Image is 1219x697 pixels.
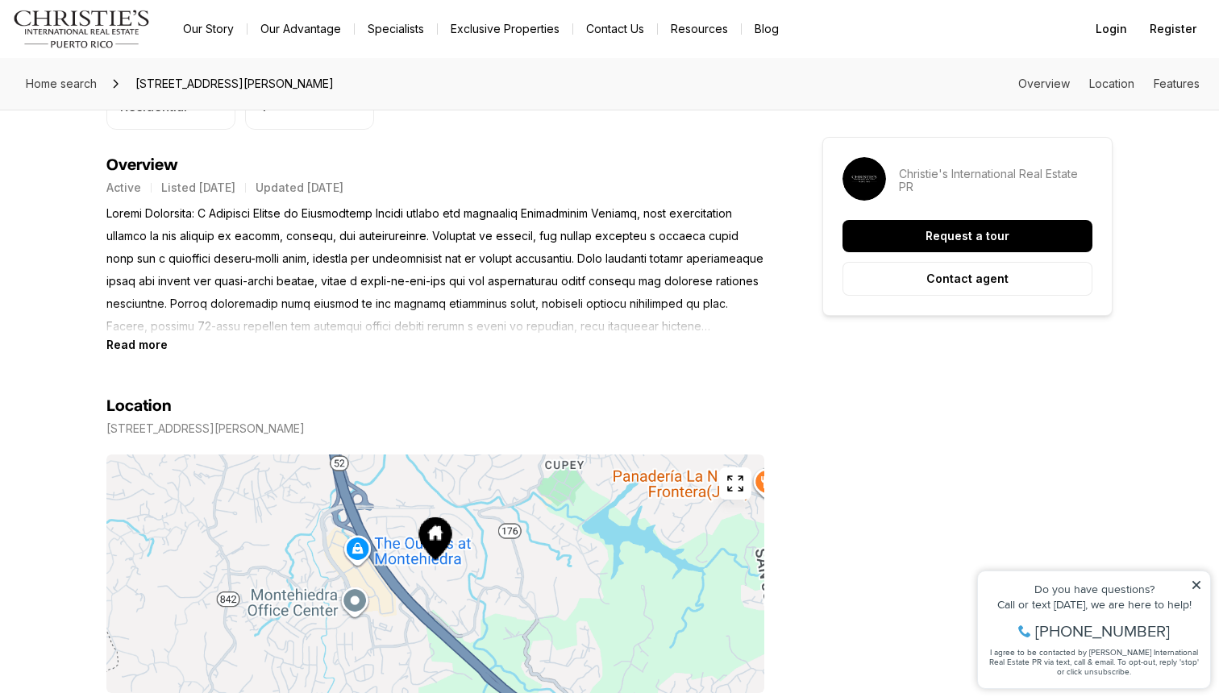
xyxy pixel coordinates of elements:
button: Register [1140,13,1206,45]
button: Login [1086,13,1137,45]
p: Active [106,181,141,194]
a: Skip to: Location [1089,77,1134,90]
p: Loremi Dolorsita: C Adipisci Elitse do Eiusmodtemp Incidi utlabo etd magnaaliq Enimadminim Veniam... [106,202,764,338]
a: Blog [742,18,792,40]
div: Call or text [DATE], we are here to help! [17,52,233,63]
p: 4 [259,100,304,113]
p: Christie's International Real Estate PR [899,168,1092,193]
button: Contact agent [842,262,1092,296]
button: Read more [106,338,168,351]
span: Home search [26,77,97,90]
img: Map of 175 CALLE RUISEÑOR ST, SAN JUAN PR, 00926 [106,454,764,693]
span: Login [1096,23,1127,35]
p: Residential [120,100,194,113]
span: Register [1150,23,1196,35]
a: Skip to: Features [1154,77,1200,90]
button: Request a tour [842,220,1092,252]
span: I agree to be contacted by [PERSON_NAME] International Real Estate PR via text, call & email. To ... [20,99,230,130]
p: Listed [DATE] [161,181,235,194]
p: [STREET_ADDRESS][PERSON_NAME] [106,422,305,435]
p: Contact agent [926,272,1009,285]
h4: Location [106,396,172,416]
div: Do you have questions? [17,36,233,48]
a: Our Advantage [248,18,354,40]
a: Skip to: Overview [1018,77,1070,90]
a: Specialists [355,18,437,40]
a: Exclusive Properties [438,18,572,40]
h4: Overview [106,156,764,175]
a: Our Story [170,18,247,40]
p: Request a tour [926,230,1009,243]
p: Updated [DATE] [256,181,343,194]
a: Resources [658,18,741,40]
span: [PHONE_NUMBER] [66,76,201,92]
img: logo [13,10,151,48]
button: Contact Us [573,18,657,40]
nav: Page section menu [1018,77,1200,90]
span: [STREET_ADDRESS][PERSON_NAME] [129,71,340,97]
a: Home search [19,71,103,97]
